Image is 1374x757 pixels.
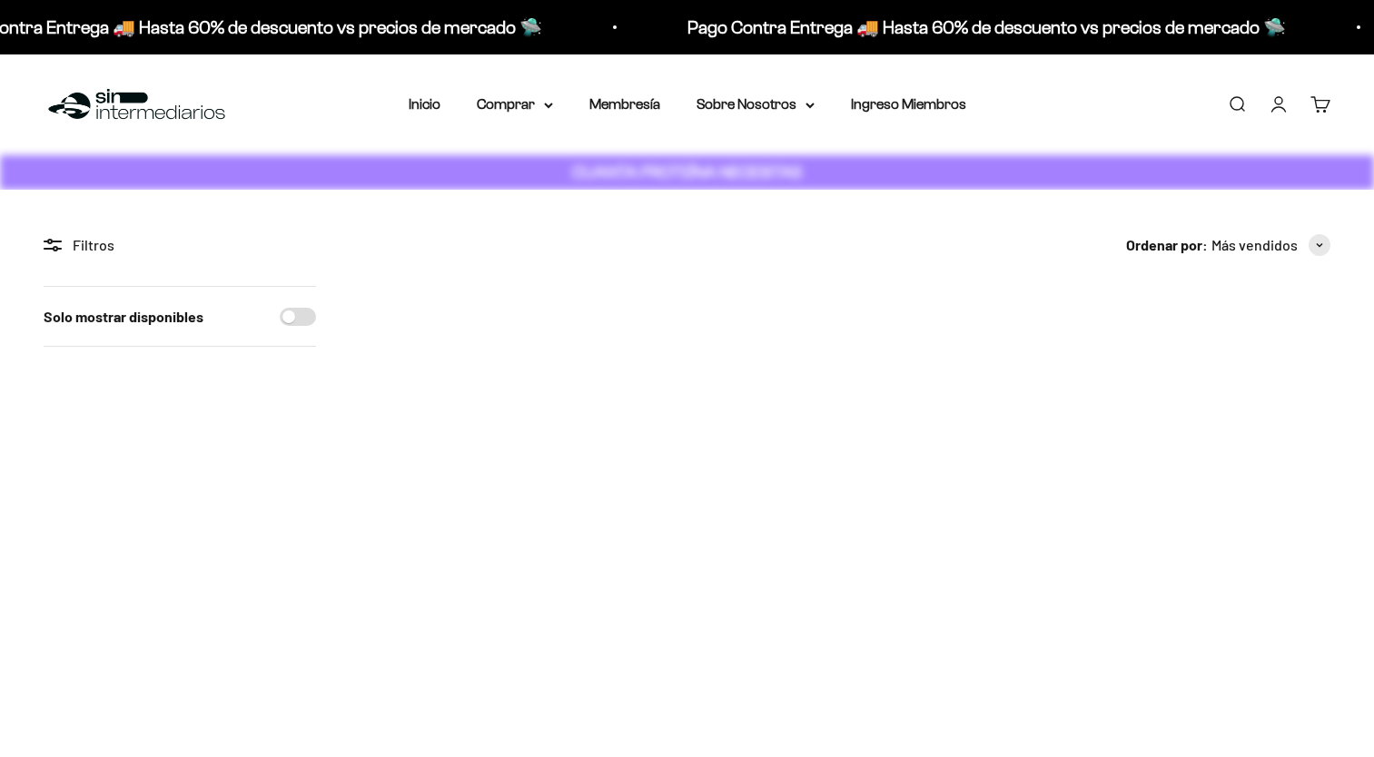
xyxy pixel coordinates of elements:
a: Inicio [409,96,440,112]
button: Más vendidos [1211,233,1330,257]
a: Ingreso Miembros [851,96,966,112]
summary: Comprar [477,93,553,116]
label: Solo mostrar disponibles [44,305,203,329]
span: Más vendidos [1211,233,1298,257]
div: Filtros [44,233,316,257]
a: Membresía [589,96,660,112]
strong: CUANTA PROTEÍNA NECESITAS [572,162,802,182]
span: Ordenar por: [1126,233,1208,257]
summary: Sobre Nosotros [697,93,815,116]
p: Pago Contra Entrega 🚚 Hasta 60% de descuento vs precios de mercado 🛸 [687,13,1286,42]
